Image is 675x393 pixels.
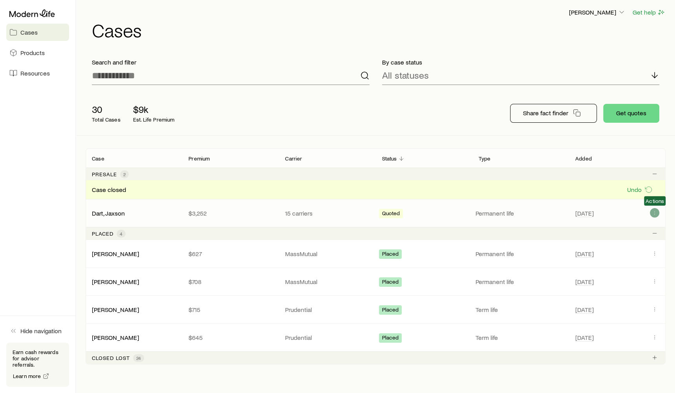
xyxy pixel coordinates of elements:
p: Est. Life Premium [133,116,175,123]
p: Total Cases [92,116,121,123]
span: [DATE] [575,306,594,314]
p: [PERSON_NAME] [569,8,626,16]
span: 2 [123,171,126,177]
span: Resources [20,69,50,77]
p: Placed [92,231,113,237]
p: Closed lost [92,355,130,361]
span: 4 [120,231,123,237]
a: Products [6,44,69,61]
p: $9k [133,104,175,115]
button: Hide navigation [6,322,69,339]
div: [PERSON_NAME] [92,278,139,286]
span: [DATE] [575,278,594,286]
div: Earn cash rewards for advisor referrals.Learn more [6,343,69,387]
p: Prudential [285,334,369,341]
h1: Cases [92,20,666,39]
p: $3,252 [188,209,273,217]
a: [PERSON_NAME] [92,278,139,285]
span: Placed [382,251,399,259]
a: [PERSON_NAME] [92,306,139,313]
p: Carrier [285,155,302,162]
button: [PERSON_NAME] [569,8,626,17]
a: [PERSON_NAME] [92,250,139,257]
p: MassMutual [285,278,369,286]
button: Share fact finder [510,104,597,123]
p: Permanent life [476,209,566,217]
button: Undo [627,185,653,194]
span: [DATE] [575,334,594,341]
p: Premium [188,155,210,162]
p: Status [382,155,397,162]
div: [PERSON_NAME] [92,250,139,258]
span: Actions [646,198,664,204]
a: Cases [6,24,69,41]
span: Products [20,49,45,57]
p: MassMutual [285,250,369,258]
span: Cases [20,28,38,36]
p: Case [92,155,104,162]
p: Earn cash rewards for advisor referrals. [13,349,63,368]
p: 15 carriers [285,209,369,217]
p: Search and filter [92,58,370,66]
p: 30 [92,104,121,115]
a: [PERSON_NAME] [92,334,139,341]
div: [PERSON_NAME] [92,306,139,314]
p: Type [479,155,491,162]
span: Quoted [382,210,400,218]
p: Permanent life [476,278,566,286]
p: Prudential [285,306,369,314]
span: Case closed [92,186,126,194]
span: 24 [136,355,141,361]
span: Hide navigation [20,327,62,335]
button: Get help [632,8,666,17]
p: $627 [188,250,273,258]
span: Learn more [13,373,41,379]
span: [DATE] [575,250,594,258]
span: Placed [382,306,399,315]
button: Get quotes [603,104,659,123]
p: Permanent life [476,250,566,258]
a: Dart, Jaxson [92,209,125,217]
a: Resources [6,65,69,82]
span: [DATE] [575,209,594,217]
p: Share fact finder [523,109,568,117]
p: $645 [188,334,273,341]
p: $715 [188,306,273,314]
p: Presale [92,171,117,177]
p: All statuses [382,70,429,81]
p: $708 [188,278,273,286]
span: Placed [382,279,399,287]
p: Undo [627,186,642,194]
p: Added [575,155,592,162]
p: Term life [476,334,566,341]
p: By case status [382,58,660,66]
div: Client cases [86,148,666,364]
span: Placed [382,334,399,343]
p: Term life [476,306,566,314]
